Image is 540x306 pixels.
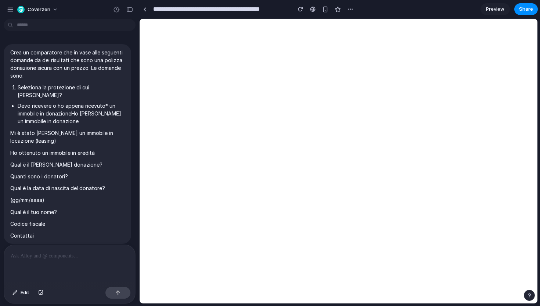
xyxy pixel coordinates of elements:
[10,208,125,216] p: Qual è il tuo nome?
[10,161,125,168] p: Qual è il [PERSON_NAME] donazione?
[519,6,533,13] span: Share
[10,196,125,204] p: (gg/mm/aaaa)
[10,149,125,157] p: Ho ottenuto un immobile in eredità
[28,6,50,13] span: Coverzen
[14,4,62,15] button: Coverzen
[9,287,33,299] button: Edit
[10,220,125,228] p: Codice fiscale
[21,289,29,296] span: Edit
[10,172,125,180] p: Quanti sono i donatori?
[10,184,125,192] p: Qual è la data di nascita del donatore?
[18,102,125,125] li: Devo ricevere o ho appena ricevuto* un immobile in donazioneHo [PERSON_NAME] un immobile in donaz...
[514,3,538,15] button: Share
[10,232,125,239] p: Contattai
[10,129,125,145] p: Mi è stato [PERSON_NAME] un immobile in locazione (leasing)
[18,83,125,99] li: Seleziona la protezione di cui [PERSON_NAME]?
[486,6,504,13] span: Preview
[10,49,125,79] p: Crea un comparatore che in vase alle seguenti domande da dei risultati che sono una polizza donaz...
[480,3,510,15] a: Preview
